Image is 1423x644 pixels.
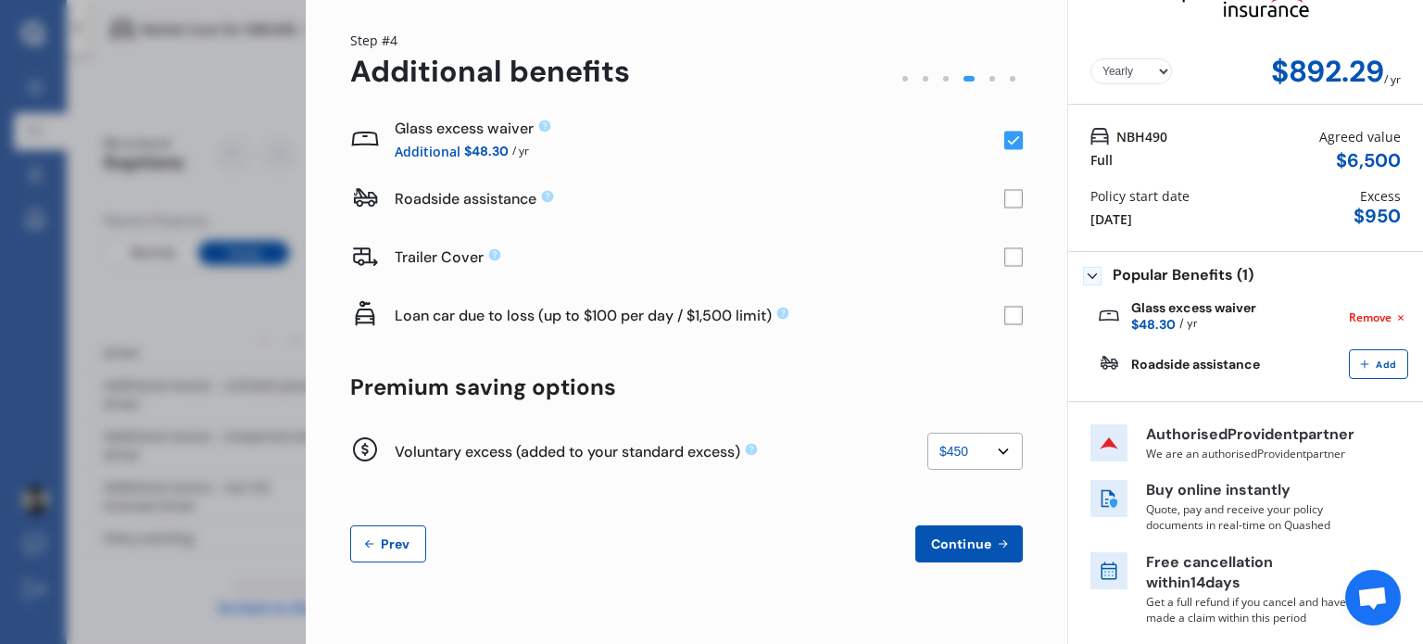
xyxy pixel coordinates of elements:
[1131,300,1256,335] div: Glass excess waiver
[1179,315,1197,335] span: / yr
[1336,150,1401,171] div: $ 6,500
[1146,594,1368,625] p: Get a full refund if you cancel and have not made a claim within this period
[927,537,995,551] span: Continue
[395,119,1004,138] div: Glass excess waiver
[395,442,927,461] div: Voluntary excess (added to your standard excess)
[350,31,630,50] div: Step # 4
[1131,315,1176,335] span: $48.30
[1116,127,1167,146] span: NBH490
[1146,424,1368,446] p: Authorised Provident partner
[395,141,460,162] span: Additional
[464,141,509,162] span: $48.30
[915,525,1023,562] button: Continue
[395,306,1004,325] div: Loan car due to loss (up to $100 per day / $1,500 limit)
[1349,309,1392,326] span: Remove
[1372,360,1400,371] span: Add
[1319,127,1401,146] div: Agreed value
[1090,552,1127,589] img: free cancel icon
[1090,424,1127,461] img: insurer icon
[1090,186,1190,206] div: Policy start date
[512,141,529,162] span: / yr
[1360,186,1401,206] div: Excess
[1146,446,1368,461] p: We are an authorised Provident partner
[1146,552,1368,595] p: Free cancellation within 14 days
[350,55,630,89] div: Additional benefits
[1090,150,1113,170] div: Full
[1113,267,1253,285] span: Popular Benefits (1)
[1271,55,1384,89] div: $892.29
[1131,357,1260,372] div: Roadside assistance
[1146,501,1368,533] p: Quote, pay and receive your policy documents in real-time on Quashed
[1090,209,1132,229] div: [DATE]
[1090,480,1127,517] img: buy online icon
[395,247,1004,267] div: Trailer Cover
[350,525,426,562] button: Prev
[1384,55,1401,89] div: / yr
[395,189,1004,208] div: Roadside assistance
[350,374,1023,400] div: Premium saving options
[1345,570,1401,625] a: Open chat
[1354,206,1401,227] div: $ 950
[377,537,414,551] span: Prev
[1146,480,1368,501] p: Buy online instantly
